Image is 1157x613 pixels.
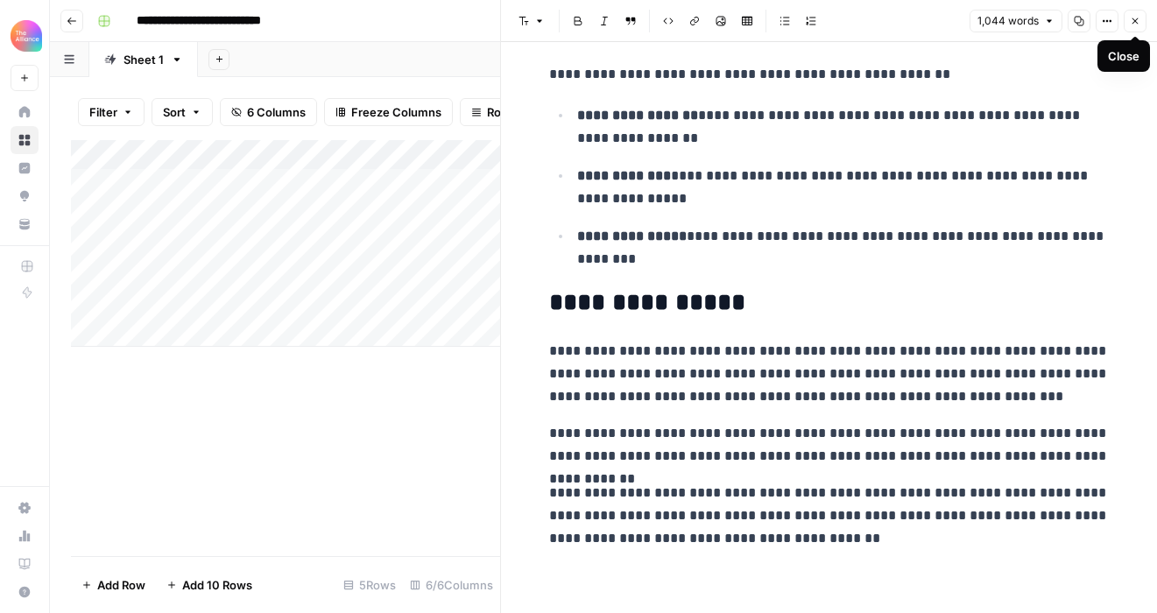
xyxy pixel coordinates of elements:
[11,182,39,210] a: Opportunities
[78,98,145,126] button: Filter
[970,10,1062,32] button: 1,044 words
[247,103,306,121] span: 6 Columns
[220,98,317,126] button: 6 Columns
[11,494,39,522] a: Settings
[11,578,39,606] button: Help + Support
[11,98,39,126] a: Home
[182,576,252,594] span: Add 10 Rows
[11,126,39,154] a: Browse
[11,154,39,182] a: Insights
[152,98,213,126] button: Sort
[324,98,453,126] button: Freeze Columns
[460,98,561,126] button: Row Height
[89,42,198,77] a: Sheet 1
[351,103,441,121] span: Freeze Columns
[156,571,263,599] button: Add 10 Rows
[89,103,117,121] span: Filter
[11,210,39,238] a: Your Data
[11,550,39,578] a: Learning Hub
[11,20,42,52] img: Alliance Logo
[336,571,403,599] div: 5 Rows
[123,51,164,68] div: Sheet 1
[71,571,156,599] button: Add Row
[97,576,145,594] span: Add Row
[163,103,186,121] span: Sort
[11,14,39,58] button: Workspace: Alliance
[977,13,1039,29] span: 1,044 words
[487,103,550,121] span: Row Height
[11,522,39,550] a: Usage
[403,571,500,599] div: 6/6 Columns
